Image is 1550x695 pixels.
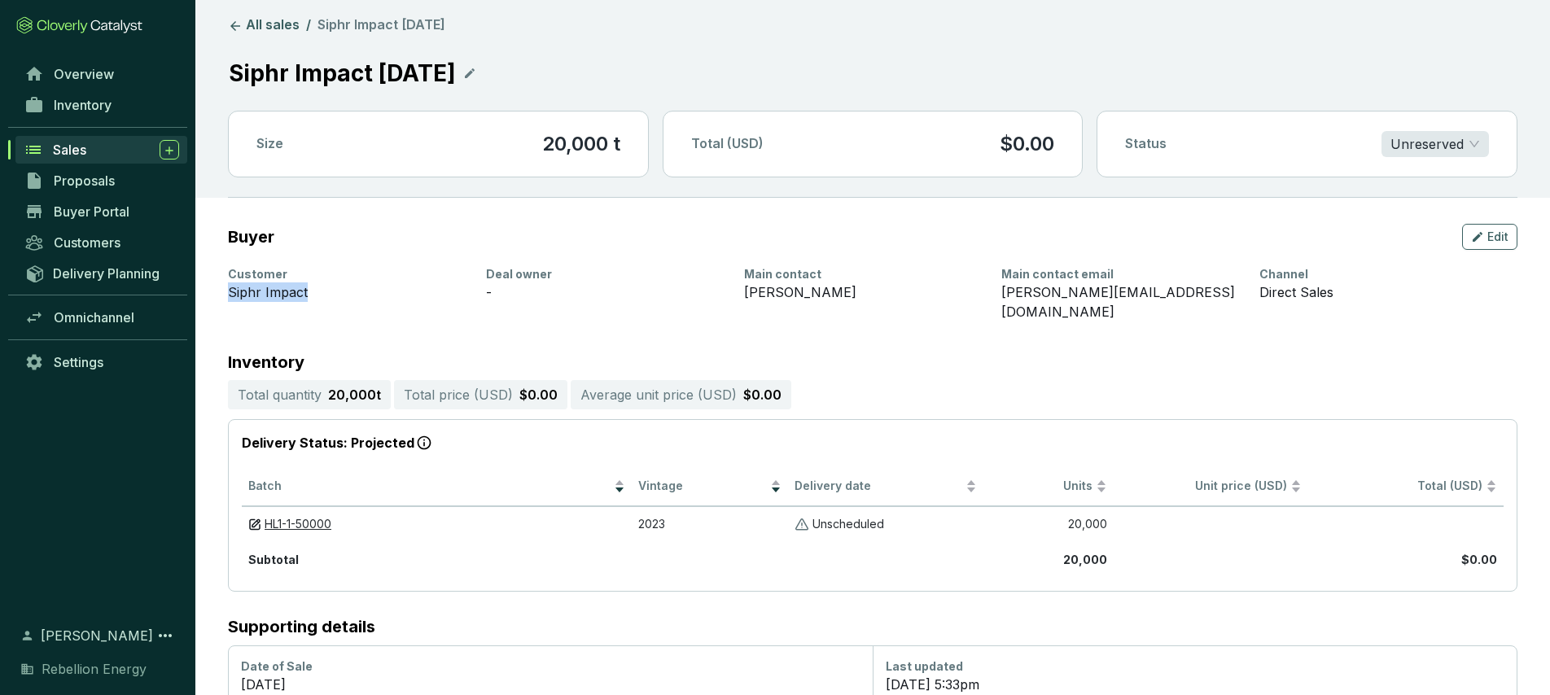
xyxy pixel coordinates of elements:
span: Unreserved [1390,132,1480,156]
div: [DATE] [241,675,860,694]
div: [DATE] 5:33pm [886,675,1504,694]
div: [PERSON_NAME] [744,282,983,302]
span: Buyer Portal [54,203,129,220]
p: Delivery Status: Projected [242,433,1504,454]
a: Sales [15,136,187,164]
a: Buyer Portal [16,198,187,225]
span: Sales [53,142,86,158]
img: Unscheduled [795,517,809,532]
div: Main contact [744,266,983,282]
span: Total (USD) [691,135,764,151]
span: Proposals [54,173,115,189]
b: Subtotal [248,553,299,566]
div: Last updated [886,658,1504,675]
p: $0.00 [519,385,558,404]
div: Direct Sales [1259,282,1498,302]
div: Customer [228,266,466,282]
h2: Supporting details [228,618,1517,636]
span: Batch [248,479,611,494]
span: Settings [54,354,103,370]
div: Main contact email [1001,266,1240,282]
a: HL1-1-50000 [265,517,331,532]
b: 20,000 [1063,553,1107,566]
th: Batch [242,467,632,507]
span: Units [990,479,1092,494]
th: Vintage [632,467,788,507]
a: Delivery Planning [16,260,187,286]
p: Inventory [228,354,1517,370]
span: Overview [54,66,114,82]
td: 20,000 [983,506,1114,542]
div: Deal owner [486,266,725,282]
a: Overview [16,60,187,88]
img: draft [248,517,261,532]
a: Settings [16,348,187,376]
p: Siphr Impact [DATE] [228,55,457,91]
div: - [486,282,725,302]
th: Units [983,467,1114,507]
p: Status [1125,135,1167,153]
p: Unscheduled [812,517,884,532]
p: Average unit price ( USD ) [580,385,737,404]
a: All sales [225,16,303,36]
td: 2023 [632,506,788,542]
div: [PERSON_NAME][EMAIL_ADDRESS][DOMAIN_NAME] [1001,282,1240,321]
p: Size [256,135,283,153]
span: Total (USD) [1417,479,1482,492]
p: $0.00 [743,385,782,404]
a: Customers [16,229,187,256]
h2: Buyer [228,228,274,246]
p: Total price ( USD ) [404,385,513,404]
span: Unit price (USD) [1195,479,1287,492]
a: Inventory [16,91,187,119]
li: / [306,16,311,36]
span: Inventory [54,97,112,113]
span: Customers [54,234,120,251]
span: Delivery date [795,479,962,494]
span: Siphr Impact [DATE] [317,16,445,33]
span: Delivery Planning [53,265,160,282]
a: Omnichannel [16,304,187,331]
span: Vintage [638,479,767,494]
button: Edit [1462,224,1517,250]
div: Date of Sale [241,658,860,675]
b: $0.00 [1461,553,1497,566]
p: Total quantity [238,385,322,404]
div: Siphr Impact [228,282,466,302]
p: $0.00 [1000,131,1054,157]
span: Rebellion Energy [42,659,147,679]
div: Channel [1259,266,1498,282]
a: Proposals [16,167,187,195]
span: Edit [1487,229,1508,245]
p: 20,000 t [328,385,381,404]
span: Omnichannel [54,309,134,326]
th: Delivery date [788,467,983,507]
span: [PERSON_NAME] [41,626,153,645]
section: 20,000 t [542,131,620,157]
